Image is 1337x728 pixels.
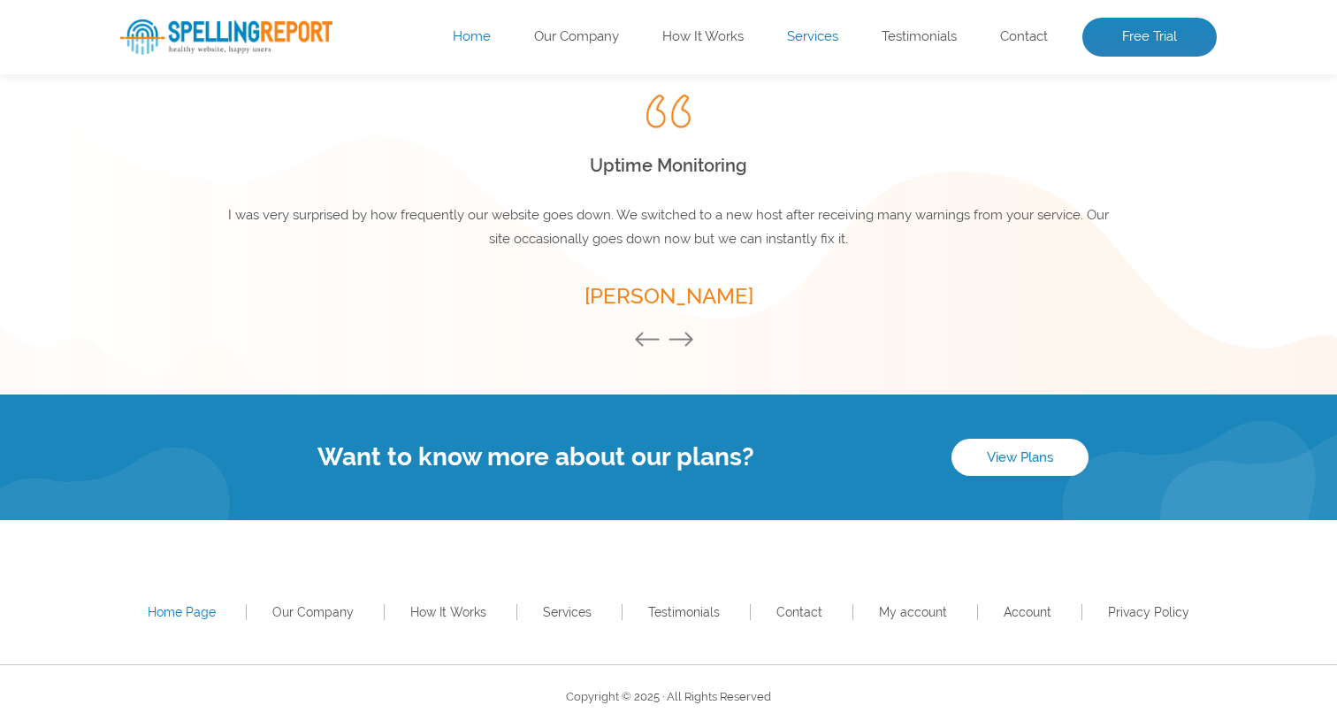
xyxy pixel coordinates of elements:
[787,28,838,46] a: Services
[879,605,947,619] a: My account
[1108,605,1189,619] a: Privacy Policy
[120,151,752,208] p: Enter your website’s URL to see spelling mistakes, broken links and more
[272,605,354,619] a: Our Company
[882,28,957,46] a: Testimonials
[951,439,1089,476] a: View Plans
[1082,18,1217,57] a: Free Trial
[783,102,1136,118] img: Free Webiste Analysis
[120,19,332,55] img: SpellReport
[120,287,278,331] button: Scan Website
[453,28,491,46] a: Home
[668,331,703,350] button: Next
[648,605,720,619] a: Testimonials
[120,221,607,269] input: Enter Your URL
[543,605,592,619] a: Services
[1004,605,1051,619] a: Account
[120,72,231,134] span: Free
[148,605,216,619] a: Home Page
[120,600,1217,625] nav: Footer Primary Menu
[120,72,752,134] h1: Website Analysis
[566,690,771,703] span: Copyright © 2025 · All Rights Reserved
[120,442,951,471] h4: Want to know more about our plans?
[776,605,822,619] a: Contact
[634,331,669,350] button: Previous
[662,28,744,46] a: How It Works
[778,57,1217,358] img: Free Webiste Analysis
[534,28,619,46] a: Our Company
[1000,28,1048,46] a: Contact
[410,605,486,619] a: How It Works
